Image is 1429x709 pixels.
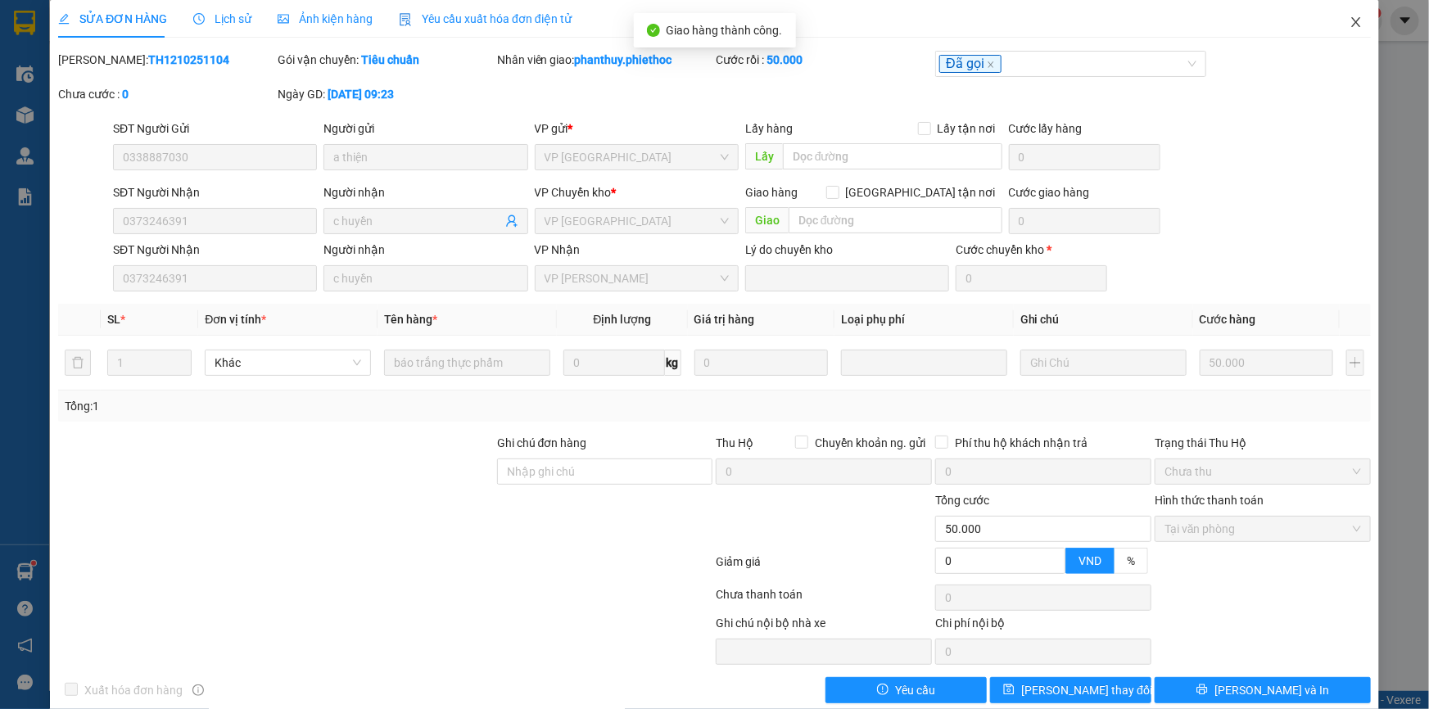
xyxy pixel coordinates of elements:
[113,183,317,201] div: SĐT Người Nhận
[193,13,205,25] span: clock-circle
[215,350,361,375] span: Khác
[990,677,1151,703] button: save[PERSON_NAME] thay đổi
[535,120,739,138] div: VP gửi
[113,120,317,138] div: SĐT Người Gửi
[58,85,274,103] div: Chưa cước :
[877,684,889,697] span: exclamation-circle
[328,88,394,101] b: [DATE] 09:23
[716,51,932,69] div: Cước rồi :
[58,13,70,25] span: edit
[1009,186,1090,199] label: Cước giao hàng
[1155,677,1371,703] button: printer[PERSON_NAME] và In
[987,61,995,69] span: close
[667,24,783,37] span: Giao hàng thành công.
[1003,684,1015,697] span: save
[323,183,527,201] div: Người nhận
[839,183,1002,201] span: [GEOGRAPHIC_DATA] tận nơi
[715,585,934,614] div: Chưa thanh toán
[497,436,587,449] label: Ghi chú đơn hàng
[745,241,949,259] div: Lý do chuyển kho
[278,12,373,25] span: Ảnh kiện hàng
[58,12,167,25] span: SỬA ĐƠN HÀNG
[647,24,660,37] span: check-circle
[1020,350,1187,376] input: Ghi Chú
[205,313,266,326] span: Đơn vị tính
[1214,681,1329,699] span: [PERSON_NAME] và In
[783,143,1002,169] input: Dọc đường
[107,313,120,326] span: SL
[593,313,651,326] span: Định lượng
[1155,494,1264,507] label: Hình thức thanh toán
[399,13,412,26] img: icon
[65,397,552,415] div: Tổng: 1
[935,494,989,507] span: Tổng cước
[278,85,494,103] div: Ngày GD:
[1079,554,1101,567] span: VND
[545,209,729,233] span: VP Thái Bình
[361,53,419,66] b: Tiêu chuẩn
[399,12,572,25] span: Yêu cầu xuất hóa đơn điện tử
[716,436,753,449] span: Thu Hộ
[1009,144,1160,170] input: Cước lấy hàng
[694,313,755,326] span: Giá trị hàng
[694,350,828,376] input: 0
[956,241,1107,259] div: Cước chuyển kho
[1200,313,1256,326] span: Cước hàng
[834,304,1014,336] th: Loại phụ phí
[1164,517,1361,541] span: Tại văn phòng
[278,13,289,25] span: picture
[113,241,317,259] div: SĐT Người Nhận
[715,553,934,581] div: Giảm giá
[745,207,789,233] span: Giao
[1021,681,1152,699] span: [PERSON_NAME] thay đổi
[497,51,713,69] div: Nhân viên giao:
[935,614,1151,639] div: Chi phí nội bộ
[767,53,803,66] b: 50.000
[535,241,739,259] div: VP Nhận
[575,53,672,66] b: phanthuy.phiethoc
[1196,684,1208,697] span: printer
[665,350,681,376] span: kg
[323,120,527,138] div: Người gửi
[545,145,729,169] span: VP Tiền Hải
[745,122,793,135] span: Lấy hàng
[148,53,229,66] b: TH1210251104
[1009,208,1160,234] input: Cước giao hàng
[1127,554,1135,567] span: %
[384,350,550,376] input: VD: Bàn, Ghế
[716,614,932,639] div: Ghi chú nội bộ nhà xe
[1200,350,1333,376] input: 0
[58,51,274,69] div: [PERSON_NAME]:
[153,61,685,81] li: Hotline: 1900 3383, ĐT/Zalo : 0862837383
[808,434,932,452] span: Chuyển khoản ng. gửi
[939,55,1002,74] span: Đã gọi
[78,681,189,699] span: Xuất hóa đơn hàng
[65,350,91,376] button: delete
[535,186,612,199] span: VP Chuyển kho
[20,20,102,102] img: logo.jpg
[545,266,729,291] span: VP Phạm Văn Đồng
[384,313,437,326] span: Tên hàng
[122,88,129,101] b: 0
[20,119,286,146] b: GỬI : VP [PERSON_NAME]
[948,434,1094,452] span: Phí thu hộ khách nhận trả
[1009,122,1083,135] label: Cước lấy hàng
[153,40,685,61] li: 237 [PERSON_NAME] , [GEOGRAPHIC_DATA]
[323,241,527,259] div: Người nhận
[1350,16,1363,29] span: close
[1014,304,1193,336] th: Ghi chú
[193,12,251,25] span: Lịch sử
[745,143,783,169] span: Lấy
[278,51,494,69] div: Gói vận chuyển:
[497,458,713,485] input: Ghi chú đơn hàng
[1346,350,1364,376] button: plus
[505,215,518,228] span: user-add
[895,681,935,699] span: Yêu cầu
[192,684,204,696] span: info-circle
[789,207,1002,233] input: Dọc đường
[1164,459,1361,484] span: Chưa thu
[1155,434,1371,452] div: Trạng thái Thu Hộ
[745,186,798,199] span: Giao hàng
[931,120,1002,138] span: Lấy tận nơi
[825,677,987,703] button: exclamation-circleYêu cầu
